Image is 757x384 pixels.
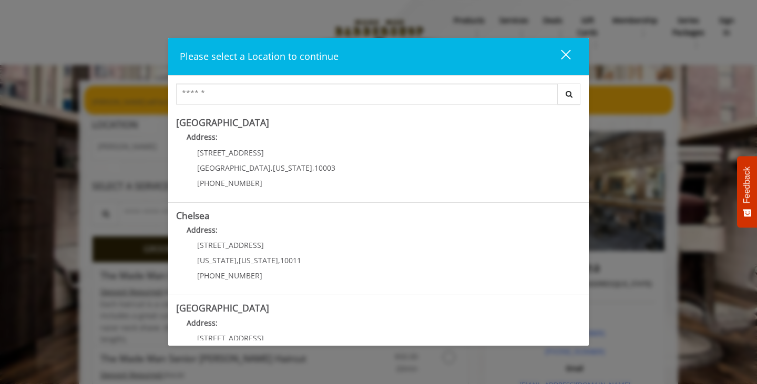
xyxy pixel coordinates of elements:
input: Search Center [176,84,558,105]
span: [STREET_ADDRESS] [197,333,264,343]
div: Center Select [176,84,581,110]
div: close dialog [549,49,570,65]
span: [US_STATE] [273,163,312,173]
b: Chelsea [176,209,210,222]
button: Feedback - Show survey [737,156,757,227]
span: Please select a Location to continue [180,50,339,63]
b: [GEOGRAPHIC_DATA] [176,116,269,129]
b: [GEOGRAPHIC_DATA] [176,302,269,314]
b: Address: [187,132,218,142]
span: 10011 [280,255,301,265]
i: Search button [563,90,575,98]
span: 10003 [314,163,335,173]
span: [STREET_ADDRESS] [197,240,264,250]
span: , [237,255,239,265]
span: [PHONE_NUMBER] [197,178,262,188]
span: [PHONE_NUMBER] [197,271,262,281]
span: [US_STATE] [239,255,278,265]
span: [US_STATE] [197,255,237,265]
span: Feedback [742,167,752,203]
b: Address: [187,225,218,235]
button: close dialog [541,46,577,67]
span: , [271,163,273,173]
span: [GEOGRAPHIC_DATA] [197,163,271,173]
b: Address: [187,318,218,328]
span: , [278,255,280,265]
span: [STREET_ADDRESS] [197,148,264,158]
span: , [312,163,314,173]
